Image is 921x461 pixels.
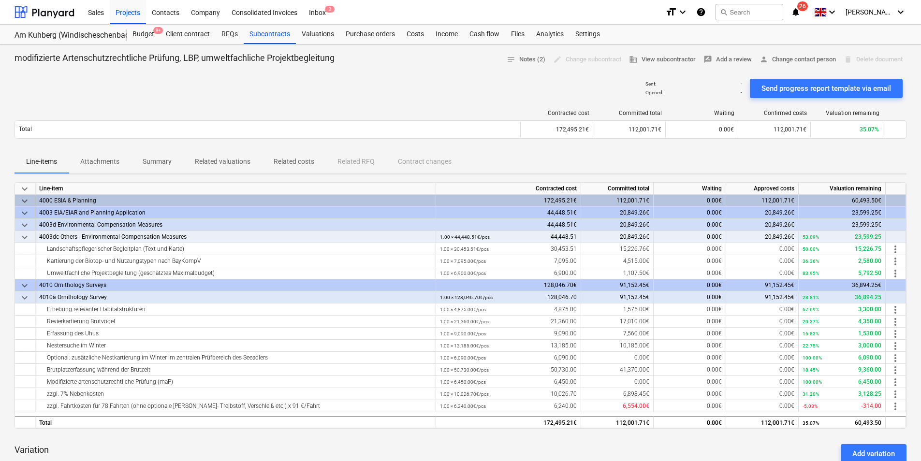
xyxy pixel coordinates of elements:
div: Analytics [530,25,570,44]
button: View subcontractor [625,52,700,67]
small: 20.37% [803,319,819,324]
span: keyboard_arrow_down [19,219,30,231]
small: 1.00 × 128,046.70€ / pcs [440,295,493,300]
span: more_vert [890,401,901,412]
div: Purchase orders [340,25,401,44]
a: Settings [570,25,606,44]
div: 23,599.25€ [799,207,886,219]
span: 26 [797,1,808,11]
span: 0.00€ [779,270,794,276]
p: Total [19,125,32,133]
span: Change contact person [760,54,836,65]
div: 44,448.51 [440,231,577,243]
span: 0.00€ [707,294,722,301]
div: 112,001.71€ [726,416,799,428]
span: 4,515.00€ [623,258,649,264]
span: 0.00€ [779,258,794,264]
span: 0.00€ [779,403,794,409]
div: Waiting [670,110,734,116]
small: 1.00 × 6,240.00€ / pcs [440,403,486,409]
span: 0.00€ [707,366,722,373]
small: 31.20% [803,391,819,397]
a: RFQs [216,25,244,44]
small: 1.00 × 50,730.00€ / pcs [440,367,489,373]
p: modifizierte Artenschutzrechtliche Prüfung, LBP, umweltfachliche Projektbegleitung [15,52,335,64]
span: more_vert [890,376,901,388]
div: 9,090.00 [440,328,577,340]
div: Modifizierte artenschutzrechtliche Prüfung (maP) [39,376,432,388]
div: 4010a Ornithology Survey [39,291,432,303]
span: 0.00€ [779,378,794,385]
div: Total [35,416,436,428]
span: 91,152.45€ [765,294,794,301]
small: 1.00 × 4,875.00€ / pcs [440,307,486,312]
span: more_vert [890,316,901,328]
div: 0.00€ [654,207,726,219]
div: Waiting [654,183,726,195]
button: Send progress report template via email [750,79,903,98]
small: 1.00 × 9,090.00€ / pcs [440,331,486,336]
span: 0.00€ [779,245,794,252]
span: [PERSON_NAME] [846,8,894,16]
span: more_vert [890,364,901,376]
small: 18.45% [803,367,819,373]
span: keyboard_arrow_down [19,207,30,219]
button: Search [716,4,783,20]
div: 1,530.00 [803,328,881,340]
div: Optional: zusätzliche Nestkartierung im Winter im zentralen Prüfbereich des Seeadlers [39,352,432,364]
span: 9+ [153,27,163,34]
small: 1.00 × 10,026.70€ / pcs [440,391,489,397]
p: Related costs [274,157,314,167]
span: 0.00€ [707,233,722,240]
div: 4010 Ornithology Surveys [39,279,432,291]
small: 36.36% [803,259,819,264]
span: more_vert [890,328,901,340]
div: Committed total [581,183,654,195]
span: 0.00€ [779,306,794,313]
div: Files [505,25,530,44]
div: 9,360.00 [803,364,881,376]
span: 6,898.45€ [623,390,649,397]
div: Approved costs [726,183,799,195]
div: 172,495.21€ [520,122,593,137]
span: notes [507,55,515,64]
div: 112,001.71€ [581,195,654,207]
span: 112,001.71€ [629,126,661,133]
small: 100.00% [803,379,822,385]
div: 21,360.00 [440,316,577,328]
small: 1.00 × 6,900.00€ / pcs [440,271,486,276]
small: 1.00 × 6,450.00€ / pcs [440,379,486,385]
div: Umweltfachliche Projektbegleitung (geschätztes Maximalbudget) [39,267,432,279]
div: 6,450.00 [803,376,881,388]
button: Notes (2) [503,52,549,67]
div: 3,128.25 [803,388,881,400]
span: 0.00€ [707,390,722,397]
p: - [741,89,742,96]
i: notifications [791,6,801,18]
div: 50,730.00 [440,364,577,376]
div: 23,599.25€ [799,219,886,231]
div: 6,090.00 [803,352,881,364]
div: Kartierung der Biotop- und Nutzungstypen nach BayKompV [39,255,432,267]
small: 67.69% [803,307,819,312]
div: 60,493.50 [803,417,881,429]
small: 1.00 × 13,185.00€ / pcs [440,343,489,348]
span: View subcontractor [629,54,696,65]
p: Summary [143,157,172,167]
div: Send progress report template via email [761,82,891,95]
span: more_vert [890,268,901,279]
span: person [760,55,768,64]
div: Confirmed costs [742,110,807,116]
span: 1,575.00€ [623,306,649,313]
span: 0.00€ [779,318,794,325]
a: Income [430,25,464,44]
div: 0.00€ [654,279,726,291]
div: 128,046.70 [440,291,577,303]
span: more_vert [890,340,901,352]
i: keyboard_arrow_down [826,6,838,18]
span: 0.00€ [707,330,722,337]
small: 28.81% [803,295,819,300]
div: 6,900.00 [440,267,577,279]
span: 2 [325,6,335,13]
